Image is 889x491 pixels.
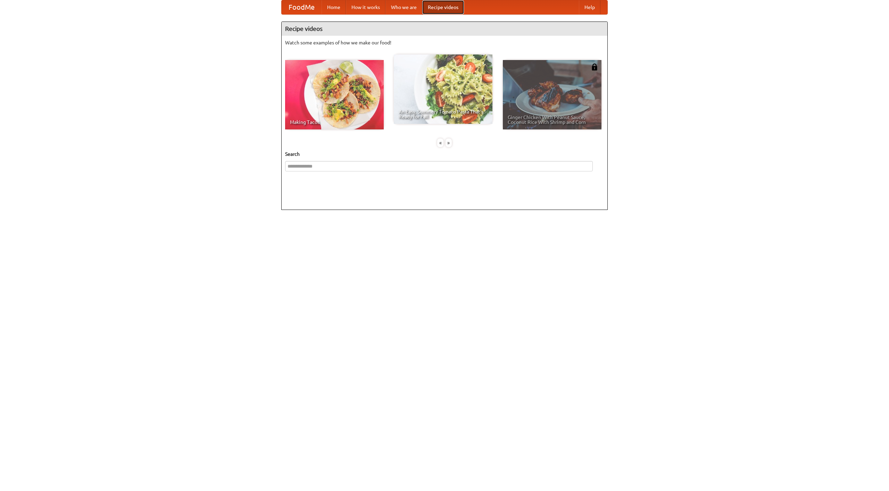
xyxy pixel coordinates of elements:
a: FoodMe [282,0,322,14]
div: « [437,138,443,147]
a: Home [322,0,346,14]
a: Help [579,0,600,14]
p: Watch some examples of how we make our food! [285,39,604,46]
a: How it works [346,0,385,14]
img: 483408.png [591,64,598,70]
h5: Search [285,151,604,158]
h4: Recipe videos [282,22,607,36]
a: Making Tacos [285,60,384,129]
a: Recipe videos [422,0,464,14]
span: An Easy, Summery Tomato Pasta That's Ready for Fall [399,109,488,119]
a: Who we are [385,0,422,14]
span: Making Tacos [290,120,379,125]
a: An Easy, Summery Tomato Pasta That's Ready for Fall [394,54,492,124]
div: » [446,138,452,147]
